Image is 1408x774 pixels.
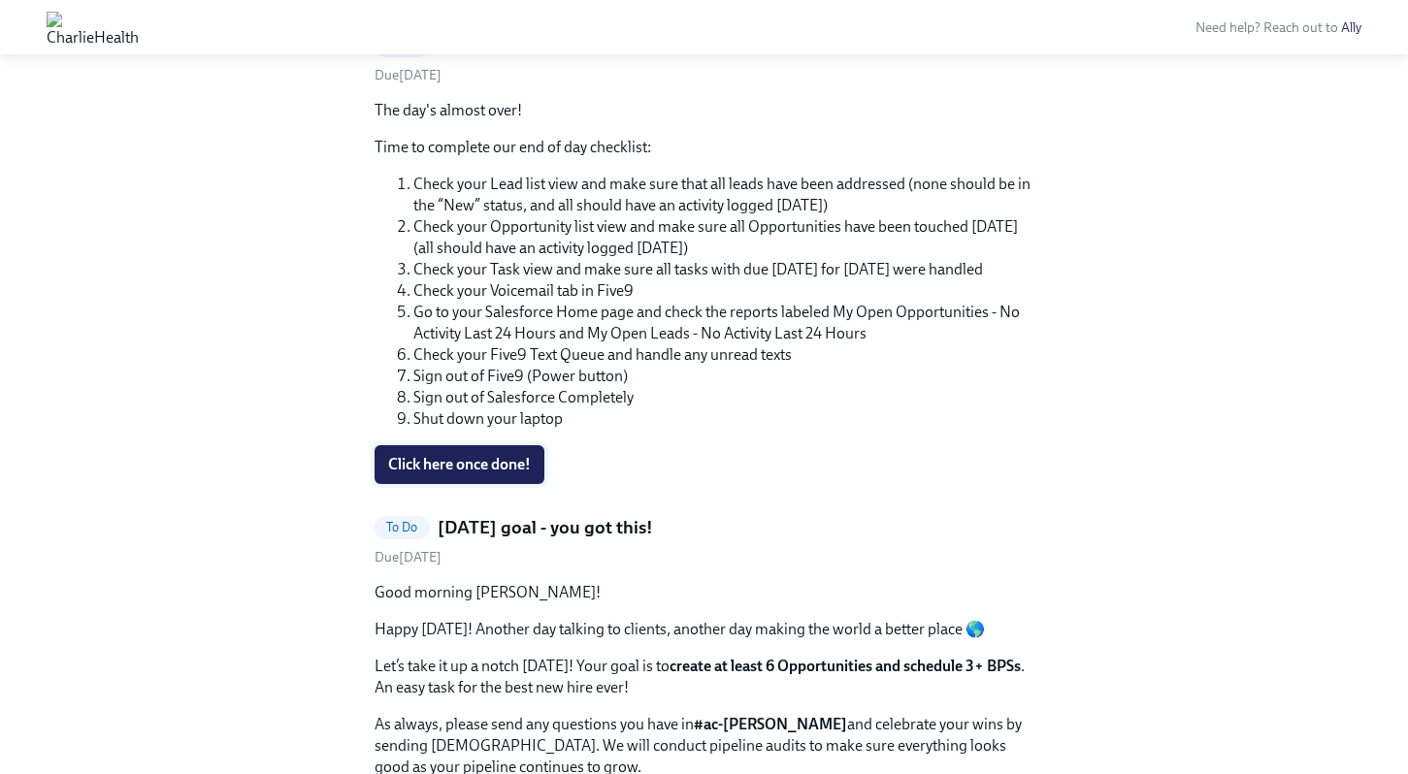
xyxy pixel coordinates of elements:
li: Check your Opportunity list view and make sure all Opportunities have been touched [DATE] (all sh... [413,216,1034,259]
li: Shut down your laptop [413,408,1034,430]
img: CharlieHealth [47,12,139,43]
strong: create at least 6 Opportunities and schedule 3+ BPSs [670,657,1021,675]
span: Need help? Reach out to [1195,19,1361,36]
li: Sign out of Five9 (Power button) [413,366,1034,387]
p: The day's almost over! [375,100,1034,121]
span: To Do [375,520,430,534]
li: Sign out of Salesforce Completely [413,387,1034,408]
a: To DoEOD Checklist!Due[DATE] [375,33,1034,84]
li: Check your Lead list view and make sure that all leads have been addressed (none should be in the... [413,174,1034,216]
p: Let’s take it up a notch [DATE]! Your goal is to . An easy task for the best new hire ever! [375,656,1034,698]
span: Click here once done! [388,455,531,474]
p: Happy [DATE]! Another day talking to clients, another day making the world a better place 🌎 [375,619,1034,640]
a: Ally [1341,19,1361,36]
span: Tuesday, September 9th 2025, 3:30 am [375,67,442,83]
strong: #ac-[PERSON_NAME] [694,715,847,733]
span: Tuesday, September 9th 2025, 6:00 am [375,549,442,565]
h5: [DATE] goal - you got this! [438,515,653,540]
li: Check your Voicemail tab in Five9 [413,280,1034,302]
a: To Do[DATE] goal - you got this!Due[DATE] [375,515,1034,566]
li: Go to your Salesforce Home page and check the reports labeled My Open Opportunities - No Activity... [413,302,1034,344]
button: Click here once done! [375,445,544,484]
li: Check your Task view and make sure all tasks with due [DATE] for [DATE] were handled [413,259,1034,280]
li: Check your Five9 Text Queue and handle any unread texts [413,344,1034,366]
p: Good morning [PERSON_NAME]! [375,582,1034,603]
p: Time to complete our end of day checklist: [375,137,1034,158]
